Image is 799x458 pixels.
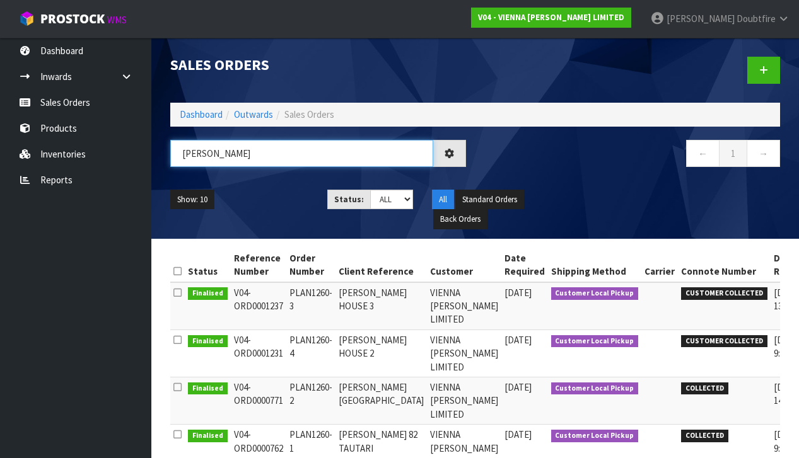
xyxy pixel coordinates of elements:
td: [PERSON_NAME][GEOGRAPHIC_DATA] [335,377,427,425]
th: Status [185,248,231,282]
td: VIENNA [PERSON_NAME] LIMITED [427,282,501,330]
span: Finalised [188,287,228,300]
span: Sales Orders [284,108,334,120]
a: Outwards [234,108,273,120]
small: WMS [107,14,127,26]
button: Back Orders [433,209,487,229]
a: ← [686,140,720,167]
th: Carrier [641,248,678,282]
th: Date Required [501,248,548,282]
span: Finalised [188,430,228,442]
span: Finalised [188,335,228,348]
span: COLLECTED [681,430,728,442]
th: Order Number [286,248,335,282]
td: VIENNA [PERSON_NAME] LIMITED [427,377,501,425]
span: Finalised [188,382,228,395]
th: Customer [427,248,501,282]
td: PLAN1260-3 [286,282,335,330]
span: Customer Local Pickup [551,382,639,395]
span: [DATE] [504,334,532,346]
span: Customer Local Pickup [551,287,639,300]
a: → [747,140,780,167]
span: ProStock [40,11,105,27]
span: Customer Local Pickup [551,430,639,442]
a: Dashboard [180,108,223,120]
img: cube-alt.png [19,11,35,26]
td: VIENNA [PERSON_NAME] LIMITED [427,329,501,377]
span: [DATE] [504,428,532,440]
span: [PERSON_NAME] [667,13,735,25]
button: All [432,190,454,210]
td: [PERSON_NAME] HOUSE 3 [335,282,427,330]
th: Shipping Method [548,248,642,282]
button: Standard Orders [455,190,524,210]
strong: Status: [334,194,364,205]
span: Doubtfire [737,13,776,25]
a: 1 [719,140,747,167]
th: Reference Number [231,248,286,282]
span: Customer Local Pickup [551,335,639,348]
td: [PERSON_NAME] HOUSE 2 [335,329,427,377]
th: Connote Number [678,248,771,282]
strong: V04 - VIENNA [PERSON_NAME] LIMITED [478,12,624,23]
td: V04-ORD0000771 [231,377,286,425]
td: PLAN1260-2 [286,377,335,425]
span: [DATE] [504,381,532,393]
h1: Sales Orders [170,57,466,73]
span: COLLECTED [681,382,728,395]
td: V04-ORD0001231 [231,329,286,377]
span: [DATE] [504,287,532,299]
nav: Page navigation [485,140,781,171]
td: V04-ORD0001237 [231,282,286,330]
td: PLAN1260-4 [286,329,335,377]
span: CUSTOMER COLLECTED [681,287,767,300]
span: CUSTOMER COLLECTED [681,335,767,348]
button: Show: 10 [170,190,214,210]
th: Client Reference [335,248,427,282]
input: Search sales orders [170,140,433,167]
